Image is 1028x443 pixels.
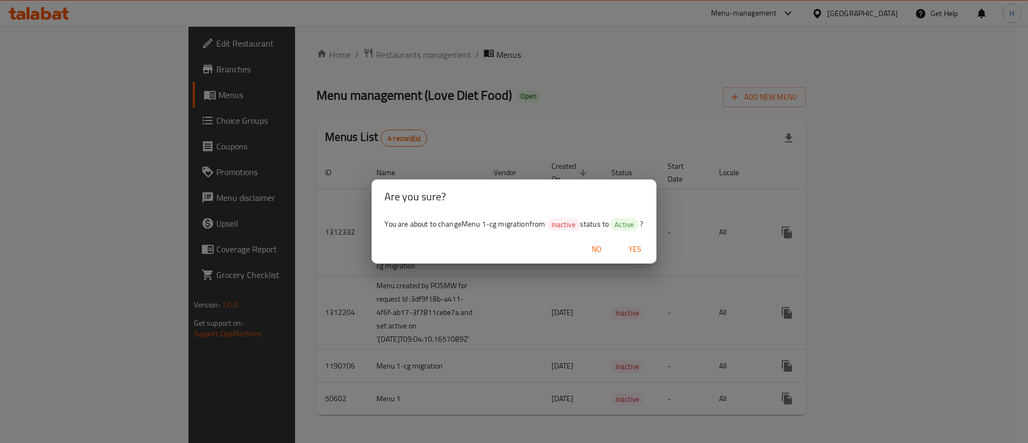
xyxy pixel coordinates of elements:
[547,218,580,231] div: Inactive
[610,218,638,231] div: Active
[622,243,648,256] span: Yes
[579,239,614,259] button: No
[547,220,580,230] span: Inactive
[610,220,638,230] span: Active
[384,188,643,205] h2: Are you sure?
[618,239,652,259] button: Yes
[584,243,609,256] span: No
[384,217,643,231] span: You are about to change Menu 1-cg migration from status to ?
